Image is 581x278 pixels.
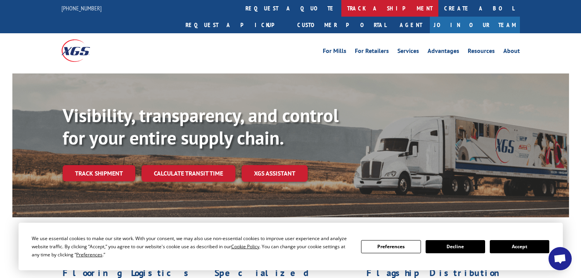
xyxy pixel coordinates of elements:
[355,48,389,56] a: For Retailers
[392,17,430,33] a: Agent
[323,48,346,56] a: For Mills
[468,48,495,56] a: Resources
[430,17,520,33] a: Join Our Team
[291,17,392,33] a: Customer Portal
[231,243,259,250] span: Cookie Policy
[490,240,549,253] button: Accept
[397,48,419,56] a: Services
[549,247,572,270] div: Open chat
[19,223,563,270] div: Cookie Consent Prompt
[180,17,291,33] a: Request a pickup
[503,48,520,56] a: About
[242,165,308,182] a: XGS ASSISTANT
[428,48,459,56] a: Advantages
[76,251,102,258] span: Preferences
[426,240,485,253] button: Decline
[141,165,235,182] a: Calculate transit time
[61,4,102,12] a: [PHONE_NUMBER]
[32,234,352,259] div: We use essential cookies to make our site work. With your consent, we may also use non-essential ...
[361,240,421,253] button: Preferences
[63,165,135,181] a: Track shipment
[63,103,339,150] b: Visibility, transparency, and control for your entire supply chain.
